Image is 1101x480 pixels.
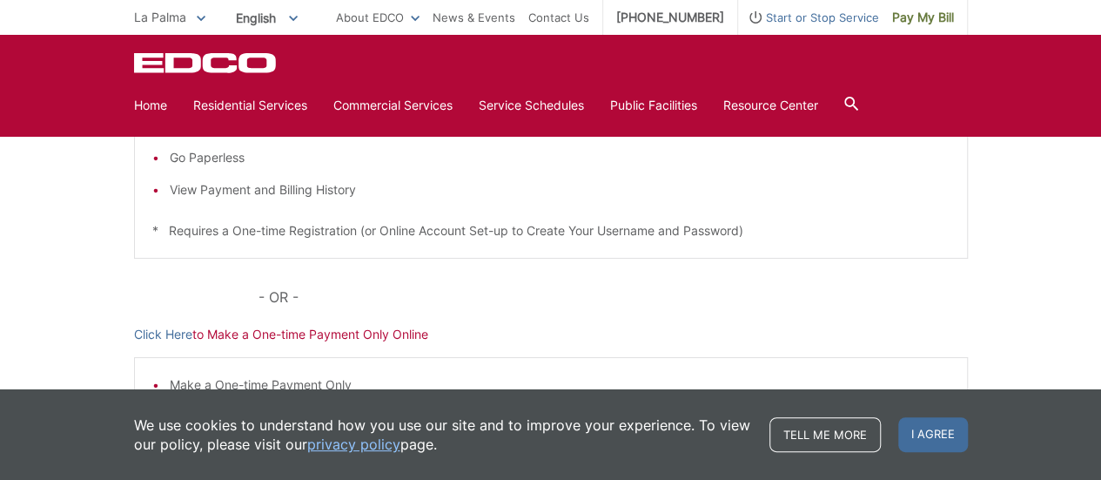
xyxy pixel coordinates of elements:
[610,96,697,115] a: Public Facilities
[307,435,400,454] a: privacy policy
[170,180,950,199] li: View Payment and Billing History
[723,96,818,115] a: Resource Center
[258,285,967,309] p: - OR -
[479,96,584,115] a: Service Schedules
[134,52,279,73] a: EDCD logo. Return to the homepage.
[134,96,167,115] a: Home
[769,417,881,452] a: Tell me more
[193,96,307,115] a: Residential Services
[333,96,453,115] a: Commercial Services
[134,416,752,454] p: We use cookies to understand how you use our site and to improve your experience. To view our pol...
[134,325,968,344] p: to Make a One-time Payment Only Online
[152,221,950,240] p: * Requires a One-time Registration (or Online Account Set-up to Create Your Username and Password)
[892,8,954,27] span: Pay My Bill
[170,375,950,395] li: Make a One-time Payment Only
[336,8,420,27] a: About EDCO
[223,3,311,32] span: English
[134,10,186,24] span: La Palma
[898,417,968,452] span: I agree
[170,148,950,167] li: Go Paperless
[134,325,192,344] a: Click Here
[433,8,515,27] a: News & Events
[528,8,589,27] a: Contact Us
